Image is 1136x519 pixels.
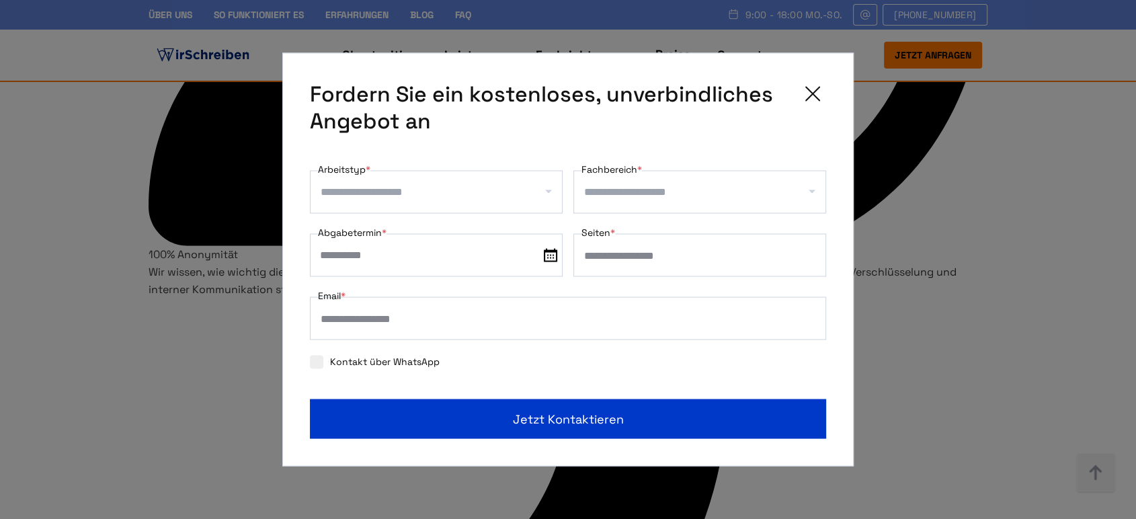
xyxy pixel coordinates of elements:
[318,225,387,241] label: Abgabetermin
[310,356,440,368] label: Kontakt über WhatsApp
[310,399,826,439] button: Jetzt kontaktieren
[318,161,370,177] label: Arbeitstyp
[513,410,624,428] span: Jetzt kontaktieren
[581,161,642,177] label: Fachbereich
[318,288,346,304] label: Email
[310,234,563,277] input: date
[581,225,615,241] label: Seiten
[310,81,788,134] span: Fordern Sie ein kostenloses, unverbindliches Angebot an
[544,249,557,262] img: date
